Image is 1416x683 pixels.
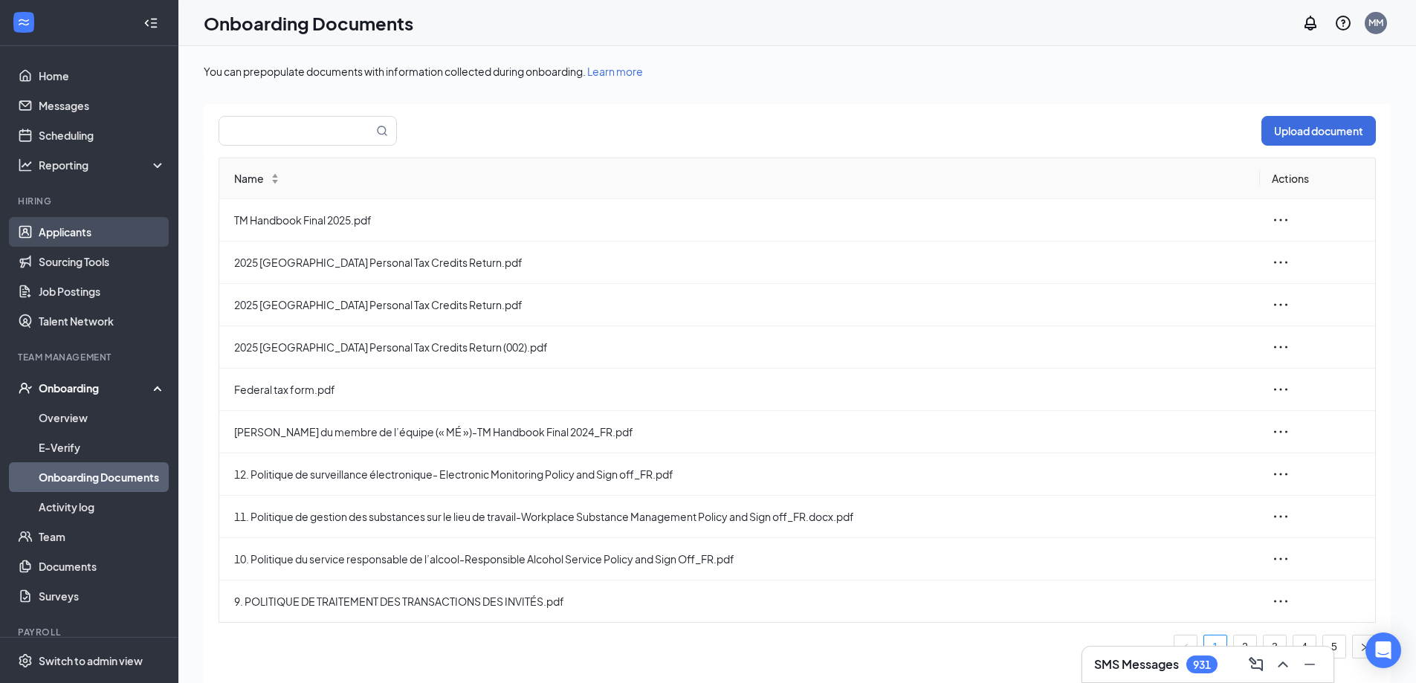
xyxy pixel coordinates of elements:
[1302,14,1319,32] svg: Notifications
[234,593,1248,609] span: 9. POLITIQUE DE TRAITEMENT DES TRANSACTIONS DES INVITÉS.pdf
[234,551,1248,567] span: 10. Politique du service responsable de l’alcool-Responsible Alcohol Service Policy and Sign Off_...
[39,492,166,522] a: Activity log
[1322,635,1346,658] li: 5
[39,91,166,120] a: Messages
[39,522,166,551] a: Team
[1360,643,1368,652] span: right
[39,61,166,91] a: Home
[1233,635,1257,658] li: 2
[39,581,166,611] a: Surveys
[18,195,163,207] div: Hiring
[270,178,280,183] span: ↓
[1323,635,1345,658] a: 5
[1272,550,1290,568] span: ellipsis
[1272,465,1290,483] span: ellipsis
[1272,296,1290,314] span: ellipsis
[204,10,413,36] h1: Onboarding Documents
[1247,656,1265,673] svg: ComposeMessage
[39,120,166,150] a: Scheduling
[234,339,1248,355] span: 2025 [GEOGRAPHIC_DATA] Personal Tax Credits Return (002).pdf
[587,65,643,78] a: Learn more
[18,158,33,172] svg: Analysis
[39,247,166,276] a: Sourcing Tools
[1193,658,1211,671] div: 931
[234,170,264,187] span: Name
[18,381,33,395] svg: UserCheck
[1203,635,1227,658] li: 1
[1352,635,1376,658] li: Next Page
[39,551,166,581] a: Documents
[1234,635,1256,658] a: 2
[1261,116,1376,146] button: Upload document
[39,158,167,172] div: Reporting
[18,351,163,363] div: Team Management
[39,217,166,247] a: Applicants
[270,174,280,178] span: ↑
[1094,656,1179,673] h3: SMS Messages
[234,381,1248,398] span: Federal tax form.pdf
[234,212,1248,228] span: TM Handbook Final 2025.pdf
[39,276,166,306] a: Job Postings
[376,125,388,137] svg: MagnifyingGlass
[1298,653,1322,676] button: Minimize
[1368,16,1383,29] div: MM
[1272,381,1290,398] span: ellipsis
[1204,635,1226,658] a: 1
[1260,158,1376,199] th: Actions
[1274,656,1292,673] svg: ChevronUp
[1181,643,1190,652] span: left
[234,466,1248,482] span: 12. Politique de surveillance électronique- Electronic Monitoring Policy and Sign off_FR.pdf
[1272,592,1290,610] span: ellipsis
[143,16,158,30] svg: Collapse
[1334,14,1352,32] svg: QuestionInfo
[1263,635,1287,658] li: 3
[1352,635,1376,658] button: right
[1174,635,1197,658] li: Previous Page
[1365,632,1401,668] div: Open Intercom Messenger
[234,297,1248,313] span: 2025 [GEOGRAPHIC_DATA] Personal Tax Credits Return.pdf
[1264,635,1286,658] a: 3
[18,653,33,668] svg: Settings
[39,433,166,462] a: E-Verify
[1272,253,1290,271] span: ellipsis
[234,254,1248,271] span: 2025 [GEOGRAPHIC_DATA] Personal Tax Credits Return.pdf
[1272,423,1290,441] span: ellipsis
[1272,211,1290,229] span: ellipsis
[1272,338,1290,356] span: ellipsis
[1293,635,1316,658] a: 4
[1272,508,1290,525] span: ellipsis
[1301,656,1319,673] svg: Minimize
[39,381,153,395] div: Onboarding
[1244,653,1268,676] button: ComposeMessage
[16,15,31,30] svg: WorkstreamLogo
[1174,635,1197,658] button: left
[234,508,1248,525] span: 11. Politique de gestion des substances sur le lieu de travail-Workplace Substance Management Pol...
[1293,635,1316,658] li: 4
[39,403,166,433] a: Overview
[18,626,163,638] div: Payroll
[39,653,143,668] div: Switch to admin view
[234,424,1248,440] span: [PERSON_NAME] du membre de l’équipe (« MÉ »)-TM Handbook Final 2024_FR.pdf
[1271,653,1295,676] button: ChevronUp
[39,462,166,492] a: Onboarding Documents
[39,306,166,336] a: Talent Network
[204,64,1391,79] div: You can prepopulate documents with information collected during onboarding.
